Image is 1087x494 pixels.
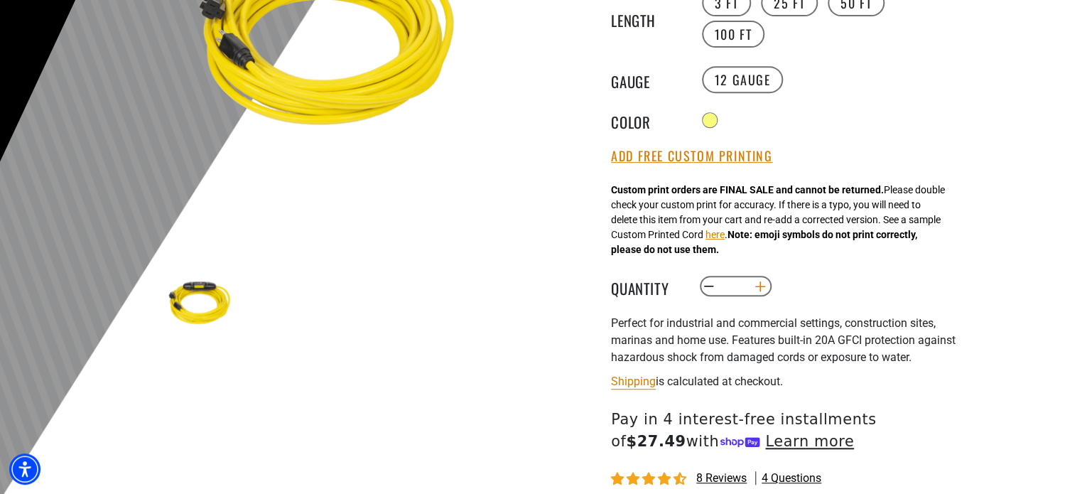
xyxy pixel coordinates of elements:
label: 12 Gauge [702,66,784,93]
label: Quantity [611,277,682,296]
span: 4.62 stars [611,473,689,486]
a: Shipping [611,375,656,388]
legend: Color [611,111,682,129]
img: Yellow [159,263,242,345]
button: here [705,227,725,242]
strong: Note: emoji symbols do not print correctly, please do not use them. [611,229,917,255]
div: is calculated at checkout. [611,372,959,391]
div: Please double check your custom print for accuracy. If there is a typo, you will need to delete t... [611,183,945,257]
legend: Gauge [611,70,682,89]
button: Add Free Custom Printing [611,149,772,164]
label: 100 FT [702,21,765,48]
div: Accessibility Menu [9,453,40,485]
span: 8 reviews [696,471,747,485]
strong: Custom print orders are FINAL SALE and cannot be returned. [611,184,884,195]
span: 4 questions [762,471,821,486]
legend: Length [611,9,682,28]
span: Perfect for industrial and commercial settings, construction sites, marinas and home use. Feature... [611,316,956,364]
